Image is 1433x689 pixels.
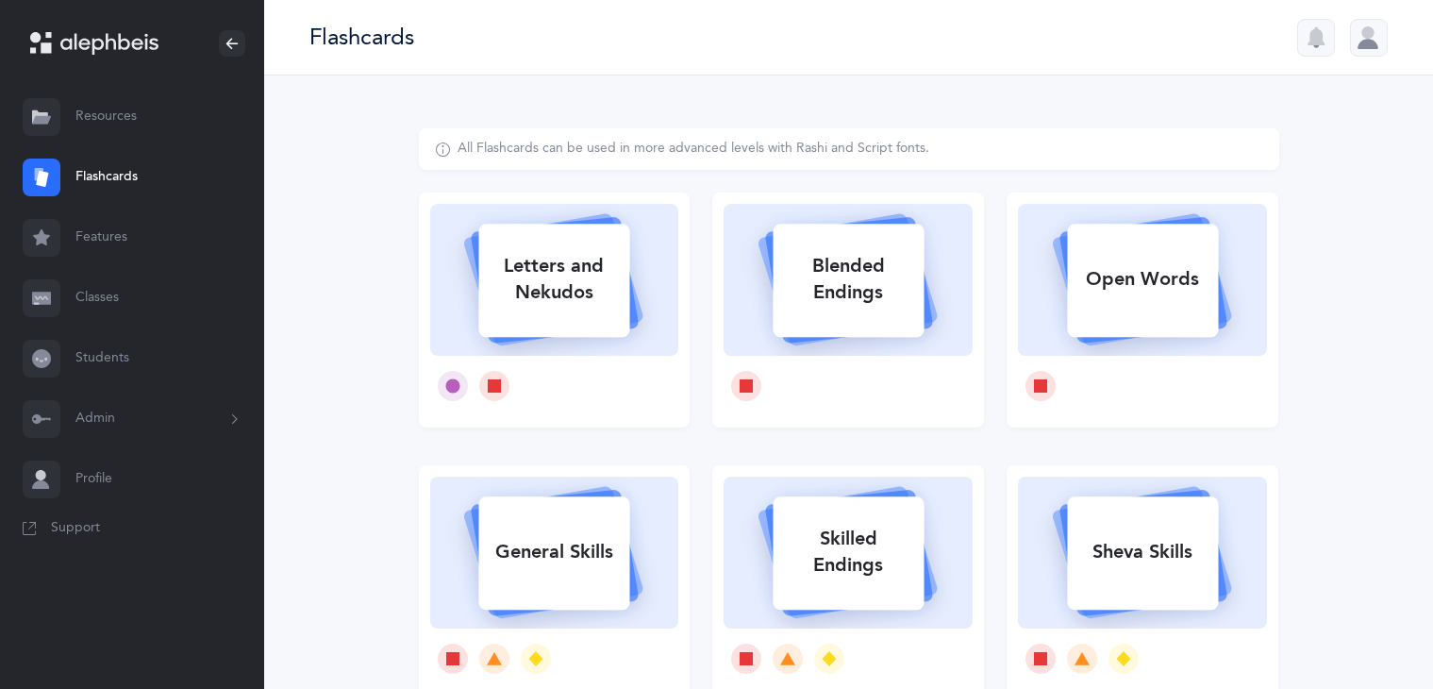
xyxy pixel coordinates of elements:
div: Skilled Endings [773,514,924,590]
div: Sheva Skills [1067,528,1218,577]
div: Flashcards [309,22,414,53]
div: Open Words [1067,255,1218,304]
div: All Flashcards can be used in more advanced levels with Rashi and Script fonts. [458,140,929,159]
span: Support [51,519,100,538]
div: General Skills [478,528,629,577]
div: Letters and Nekudos [478,242,629,317]
div: Blended Endings [773,242,924,317]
